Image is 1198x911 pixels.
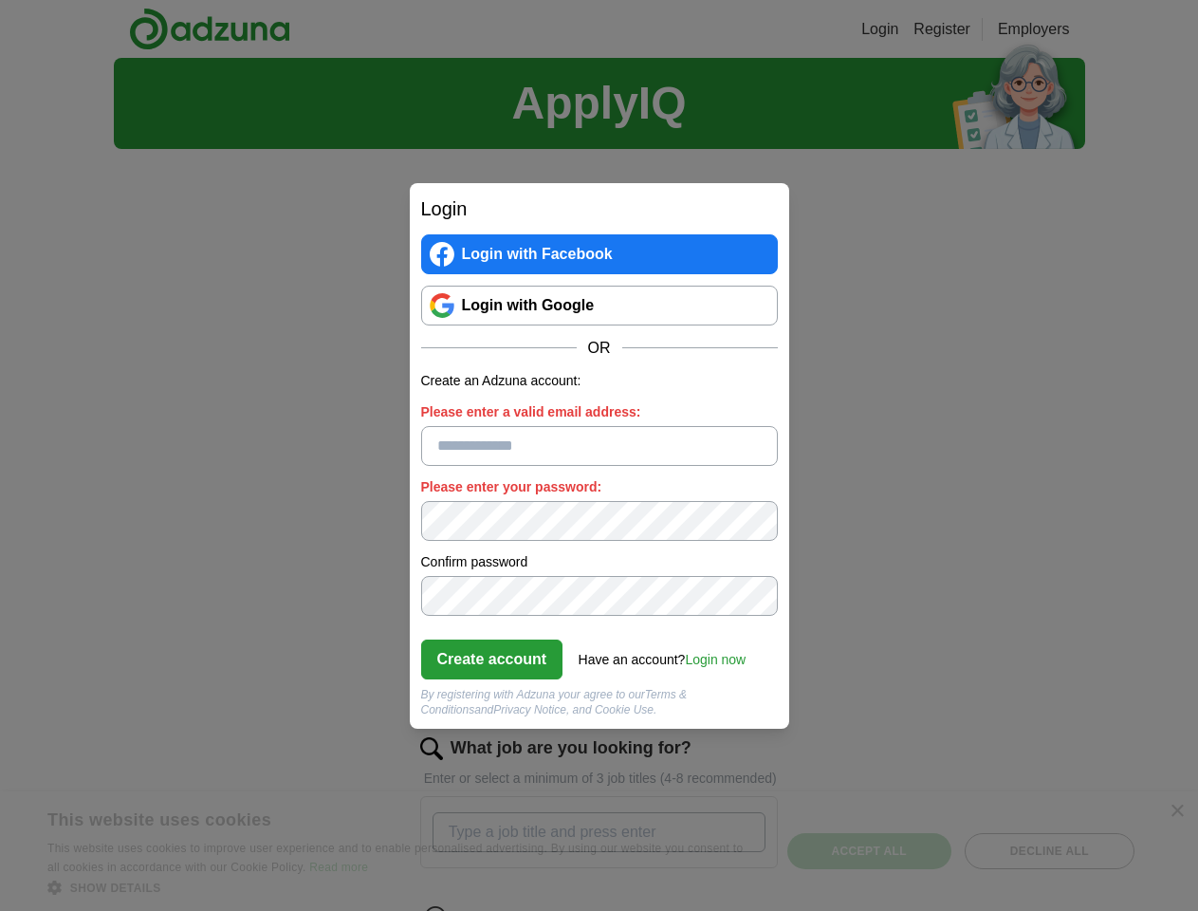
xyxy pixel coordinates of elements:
a: Terms & Conditions [421,688,688,716]
div: Have an account? [579,639,746,670]
button: Create account [421,640,563,679]
label: Please enter a valid email address: [421,402,778,422]
a: Login with Google [421,286,778,325]
h2: Login [421,195,778,223]
a: Privacy Notice [493,703,566,716]
span: OR [577,337,622,360]
a: Login now [685,652,746,667]
a: Login with Facebook [421,234,778,274]
label: Confirm password [421,552,778,572]
div: By registering with Adzuna your agree to our and , and Cookie Use. [421,687,778,717]
p: Create an Adzuna account: [421,371,778,391]
label: Please enter your password: [421,477,778,497]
